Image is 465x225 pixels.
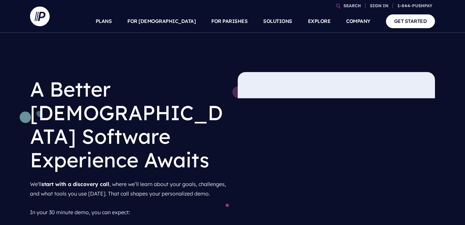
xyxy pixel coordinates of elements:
[211,10,248,33] a: FOR PARISHES
[96,10,112,33] a: PLANS
[263,10,292,33] a: SOLUTIONS
[127,10,196,33] a: FOR [DEMOGRAPHIC_DATA]
[308,10,331,33] a: EXPLORE
[30,72,227,177] h1: A Better [DEMOGRAPHIC_DATA] Software Experience Awaits
[41,181,109,187] strong: start with a discovery call
[346,10,370,33] a: COMPANY
[386,14,435,28] a: GET STARTED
